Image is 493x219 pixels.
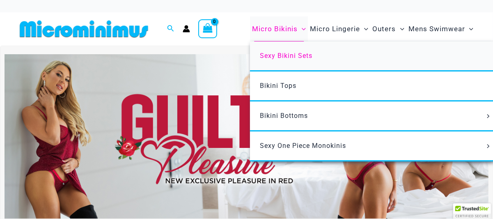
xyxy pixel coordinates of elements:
span: Mens Swimwear [408,18,465,39]
a: Account icon link [183,25,190,32]
span: Outers [373,18,396,39]
span: Bikini Bottoms [260,112,308,120]
span: Menu Toggle [298,18,306,39]
span: Micro Lingerie [310,18,360,39]
a: Mens SwimwearMenu ToggleMenu Toggle [406,16,475,41]
span: Sexy One Piece Monokinis [260,142,346,150]
a: OutersMenu ToggleMenu Toggle [371,16,406,41]
span: Menu Toggle [484,144,493,148]
span: Menu Toggle [396,18,404,39]
span: Bikini Tops [260,82,296,90]
span: Menu Toggle [360,18,368,39]
span: Menu Toggle [484,114,493,118]
a: Micro BikinisMenu ToggleMenu Toggle [250,16,308,41]
div: TrustedSite Certified [453,203,491,219]
span: Sexy Bikini Sets [260,52,312,60]
a: Micro LingerieMenu ToggleMenu Toggle [308,16,370,41]
img: Guilty Pleasures Red Lingerie [5,54,488,219]
span: Menu Toggle [465,18,473,39]
a: Search icon link [167,24,174,34]
span: Micro Bikinis [252,18,298,39]
nav: Site Navigation [249,15,477,43]
a: View Shopping Cart, empty [198,19,217,38]
img: MM SHOP LOGO FLAT [16,20,151,38]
